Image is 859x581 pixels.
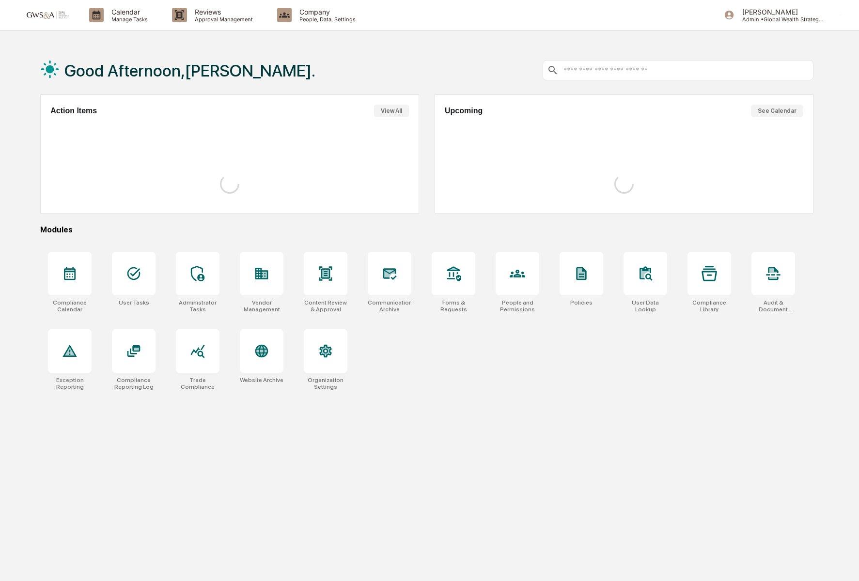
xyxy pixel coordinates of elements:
h2: Action Items [50,107,97,115]
div: Forms & Requests [432,299,475,313]
div: User Tasks [119,299,149,306]
div: Policies [570,299,593,306]
p: Company [292,8,360,16]
p: People, Data, Settings [292,16,360,23]
button: View All [374,105,409,117]
div: Compliance Reporting Log [112,377,156,390]
p: Reviews [187,8,258,16]
div: Compliance Calendar [48,299,92,313]
div: Administrator Tasks [176,299,219,313]
div: Audit & Document Logs [751,299,795,313]
div: Trade Compliance [176,377,219,390]
p: [PERSON_NAME] [734,8,825,16]
p: Approval Management [187,16,258,23]
div: Organization Settings [304,377,347,390]
h1: Good Afternoon,[PERSON_NAME]. [64,61,315,80]
h2: Upcoming [445,107,483,115]
p: Admin • Global Wealth Strategies Associates [734,16,825,23]
p: Calendar [104,8,153,16]
div: Website Archive [240,377,283,383]
div: User Data Lookup [624,299,667,313]
div: Vendor Management [240,299,283,313]
div: Exception Reporting [48,377,92,390]
div: Compliance Library [687,299,731,313]
div: People and Permissions [496,299,539,313]
div: Content Review & Approval [304,299,347,313]
button: See Calendar [751,105,803,117]
img: logo [23,10,70,19]
p: Manage Tasks [104,16,153,23]
div: Modules [40,225,813,234]
div: Communications Archive [368,299,411,313]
